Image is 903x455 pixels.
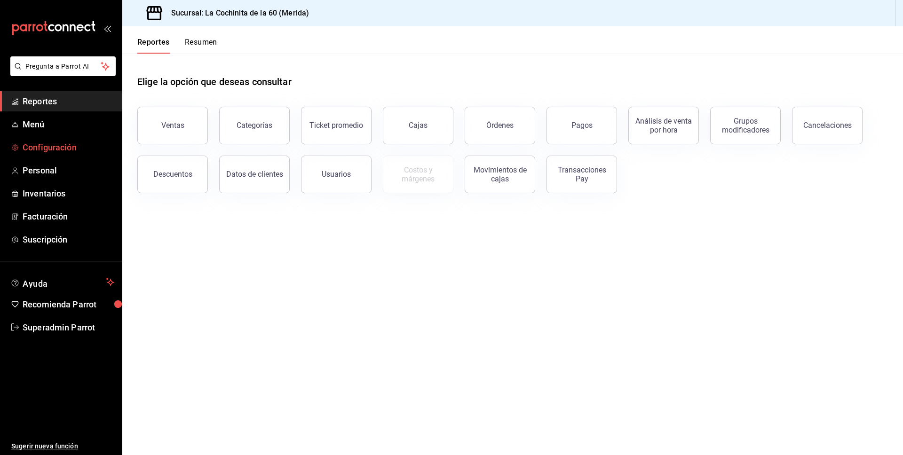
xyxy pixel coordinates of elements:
[23,95,114,108] span: Reportes
[137,156,208,193] button: Descuentos
[153,170,192,179] div: Descuentos
[409,121,428,130] div: Cajas
[547,107,617,144] button: Pagos
[486,121,514,130] div: Órdenes
[716,117,775,134] div: Grupos modificadores
[301,156,372,193] button: Usuarios
[23,141,114,154] span: Configuración
[10,56,116,76] button: Pregunta a Parrot AI
[137,38,217,54] div: navigation tabs
[389,165,447,183] div: Costos y márgenes
[137,107,208,144] button: Ventas
[571,121,593,130] div: Pagos
[710,107,781,144] button: Grupos modificadores
[547,156,617,193] button: Transacciones Pay
[11,441,114,451] span: Sugerir nueva función
[465,107,535,144] button: Órdenes
[383,156,453,193] button: Contrata inventarios para ver este reporte
[219,156,290,193] button: Datos de clientes
[803,121,852,130] div: Cancelaciones
[23,164,114,177] span: Personal
[23,187,114,200] span: Inventarios
[137,38,170,54] button: Reportes
[23,118,114,131] span: Menú
[219,107,290,144] button: Categorías
[301,107,372,144] button: Ticket promedio
[23,233,114,246] span: Suscripción
[322,170,351,179] div: Usuarios
[185,38,217,54] button: Resumen
[237,121,272,130] div: Categorías
[553,165,611,183] div: Transacciones Pay
[103,24,111,32] button: open_drawer_menu
[137,75,292,89] h1: Elige la opción que deseas consultar
[23,276,102,288] span: Ayuda
[161,121,184,130] div: Ventas
[309,121,363,130] div: Ticket promedio
[226,170,283,179] div: Datos de clientes
[23,210,114,223] span: Facturación
[628,107,699,144] button: Análisis de venta por hora
[471,165,529,183] div: Movimientos de cajas
[792,107,863,144] button: Cancelaciones
[7,68,116,78] a: Pregunta a Parrot AI
[164,8,309,19] h3: Sucursal: La Cochinita de la 60 (Merida)
[465,156,535,193] button: Movimientos de cajas
[383,107,453,144] button: Cajas
[23,298,114,311] span: Recomienda Parrot
[23,321,114,334] span: Superadmin Parrot
[25,62,101,71] span: Pregunta a Parrot AI
[634,117,693,134] div: Análisis de venta por hora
